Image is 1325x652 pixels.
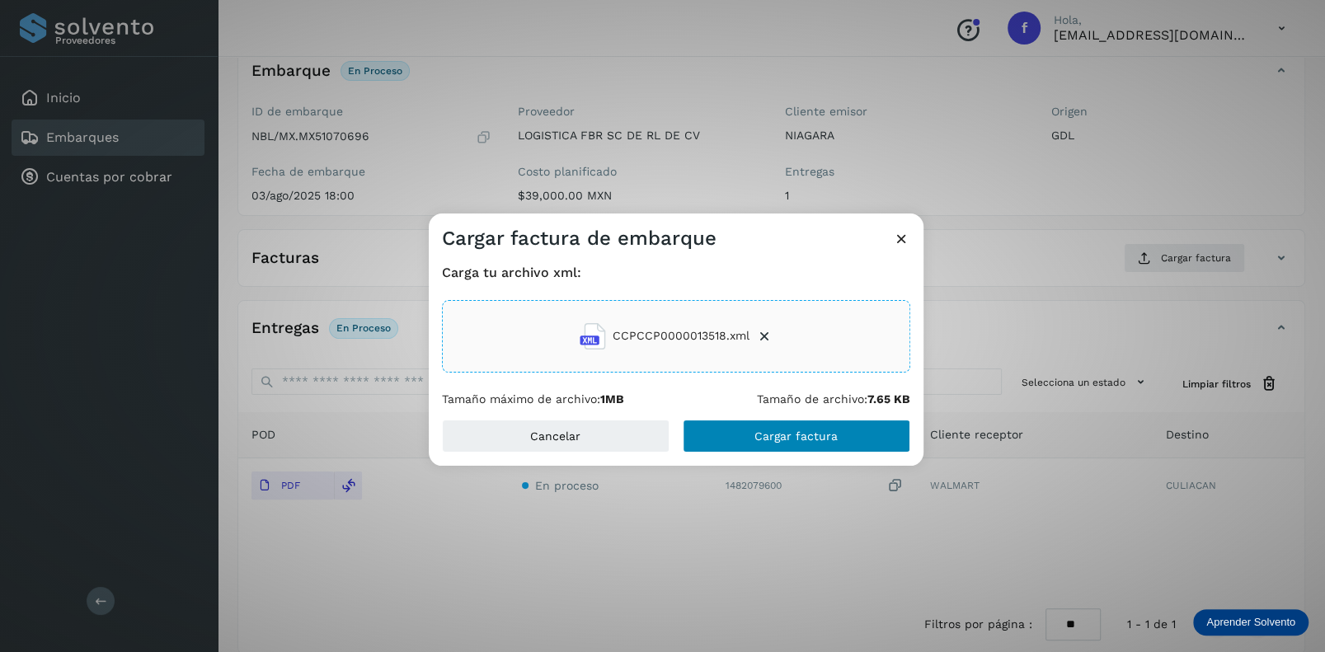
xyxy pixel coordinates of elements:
[442,392,624,406] p: Tamaño máximo de archivo:
[1193,609,1309,636] div: Aprender Solvento
[683,420,910,453] button: Cargar factura
[1206,616,1295,629] p: Aprender Solvento
[442,227,717,251] h3: Cargar factura de embarque
[613,327,749,345] span: CCPCCP0000013518.xml
[757,392,910,406] p: Tamaño de archivo:
[442,265,910,280] h4: Carga tu archivo xml:
[530,430,580,442] span: Cancelar
[754,430,838,442] span: Cargar factura
[442,420,670,453] button: Cancelar
[600,392,624,406] b: 1MB
[867,392,910,406] b: 7.65 KB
